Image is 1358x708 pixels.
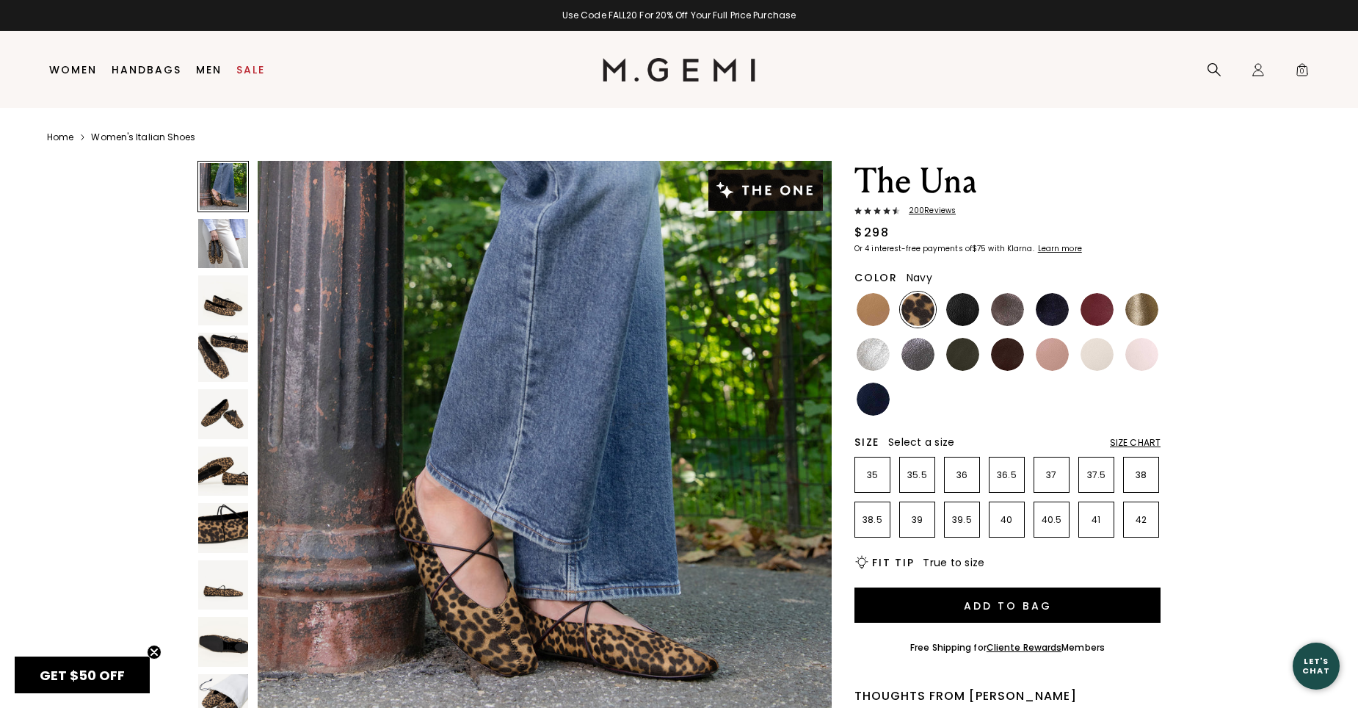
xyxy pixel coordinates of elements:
div: Thoughts from [PERSON_NAME] [854,687,1161,705]
a: 200Reviews [854,206,1161,218]
h1: The Una [854,161,1161,202]
a: Cliente Rewards [987,641,1062,654]
img: Leopard Print [901,293,934,326]
p: 42 [1124,514,1158,526]
p: 36.5 [990,469,1024,481]
p: 37.5 [1079,469,1114,481]
img: Burgundy [1081,293,1114,326]
a: Women [49,64,97,76]
img: Light Tan [857,293,890,326]
span: 0 [1295,65,1310,80]
a: Women's Italian Shoes [91,131,195,143]
button: Add to Bag [854,588,1161,623]
a: Handbags [112,64,181,76]
p: 40 [990,514,1024,526]
img: Antique Rose [1036,338,1069,371]
klarna-placement-style-body: with Klarna [988,243,1036,254]
img: The Una [198,275,248,325]
img: Midnight Blue [1036,293,1069,326]
img: Gunmetal [901,338,934,371]
img: Ballerina Pink [1125,338,1158,371]
span: Select a size [888,435,954,449]
span: True to size [923,555,984,570]
p: 36 [945,469,979,481]
h2: Color [854,272,898,283]
img: Cocoa [991,293,1024,326]
img: Ecru [1081,338,1114,371]
img: The One tag [708,170,823,211]
p: 40.5 [1034,514,1069,526]
span: 200 Review s [900,206,956,215]
button: Close teaser [147,645,161,660]
klarna-placement-style-amount: $75 [972,243,986,254]
img: The Una [198,333,248,383]
p: 35 [855,469,890,481]
p: 38 [1124,469,1158,481]
img: The Una [198,617,248,667]
img: Gold [1125,293,1158,326]
a: Learn more [1036,245,1082,253]
a: Home [47,131,73,143]
a: Sale [236,64,265,76]
img: Silver [857,338,890,371]
p: 35.5 [900,469,934,481]
p: 39 [900,514,934,526]
p: 39.5 [945,514,979,526]
span: Navy [907,270,932,285]
div: Let's Chat [1293,657,1340,675]
img: Military [946,338,979,371]
div: Free Shipping for Members [910,642,1105,654]
img: The Una [198,389,248,439]
a: Men [196,64,222,76]
div: $298 [854,224,889,242]
img: M.Gemi [603,58,756,82]
img: The Una [198,503,248,553]
img: Chocolate [991,338,1024,371]
p: 37 [1034,469,1069,481]
img: The Una [198,219,248,269]
div: GET $50 OFFClose teaser [15,657,150,693]
klarna-placement-style-body: Or 4 interest-free payments of [854,243,972,254]
h2: Size [854,436,879,448]
p: 41 [1079,514,1114,526]
img: Black [946,293,979,326]
img: The Una [198,560,248,610]
div: Size Chart [1110,437,1161,449]
h2: Fit Tip [872,557,914,568]
img: Navy [857,383,890,416]
p: 38.5 [855,514,890,526]
img: The Una [198,447,248,496]
span: GET $50 OFF [40,666,125,684]
klarna-placement-style-cta: Learn more [1038,243,1082,254]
